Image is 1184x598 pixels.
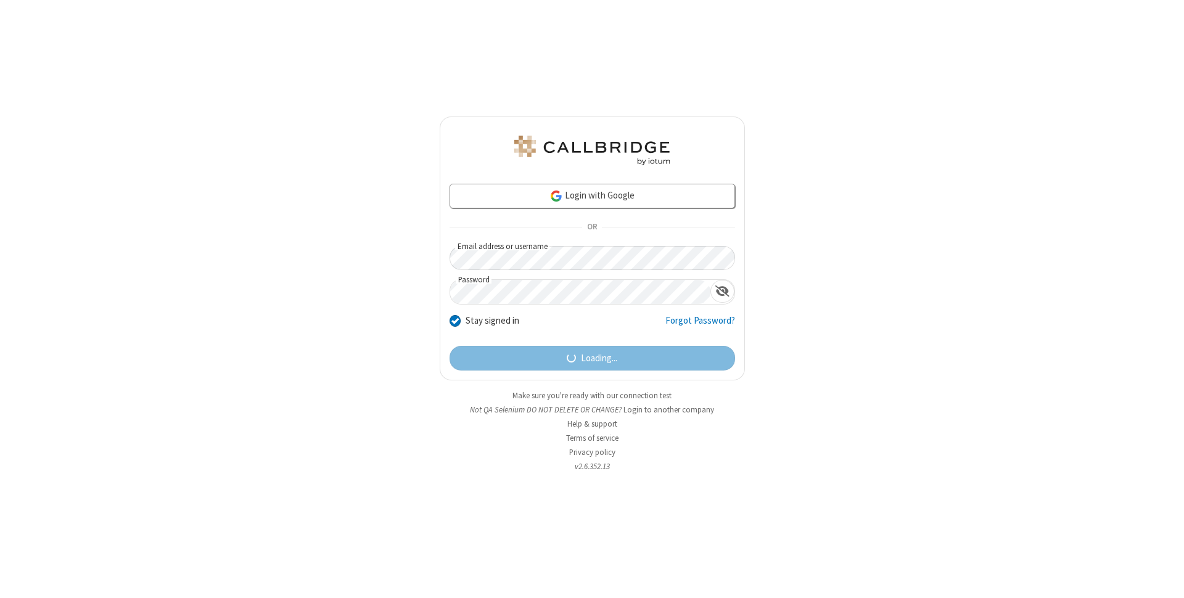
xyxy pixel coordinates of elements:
a: Privacy policy [569,447,615,457]
input: Password [450,280,710,304]
span: OR [582,219,602,236]
button: Login to another company [623,404,714,416]
input: Email address or username [450,246,735,270]
button: Loading... [450,346,735,371]
img: google-icon.png [549,189,563,203]
span: Loading... [581,351,617,366]
a: Make sure you're ready with our connection test [512,390,672,401]
a: Help & support [567,419,617,429]
iframe: Chat [1153,566,1175,589]
div: Show password [710,280,734,303]
a: Terms of service [566,433,619,443]
label: Stay signed in [466,314,519,328]
a: Forgot Password? [665,314,735,337]
li: v2.6.352.13 [440,461,745,472]
img: QA Selenium DO NOT DELETE OR CHANGE [512,136,672,165]
li: Not QA Selenium DO NOT DELETE OR CHANGE? [440,404,745,416]
a: Login with Google [450,184,735,208]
